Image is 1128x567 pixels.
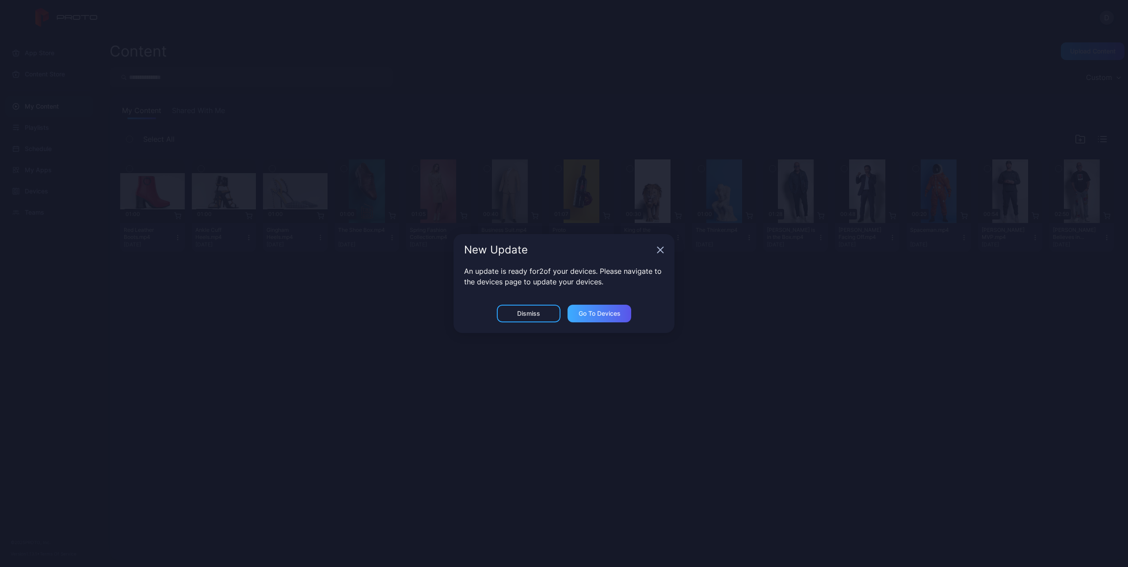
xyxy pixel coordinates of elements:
[464,266,664,287] p: An update is ready for 2 of your devices. Please navigate to the devices page to update your devi...
[464,245,653,255] div: New Update
[497,305,560,322] button: Dismiss
[517,310,540,317] div: Dismiss
[568,305,631,322] button: Go to devices
[579,310,621,317] div: Go to devices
